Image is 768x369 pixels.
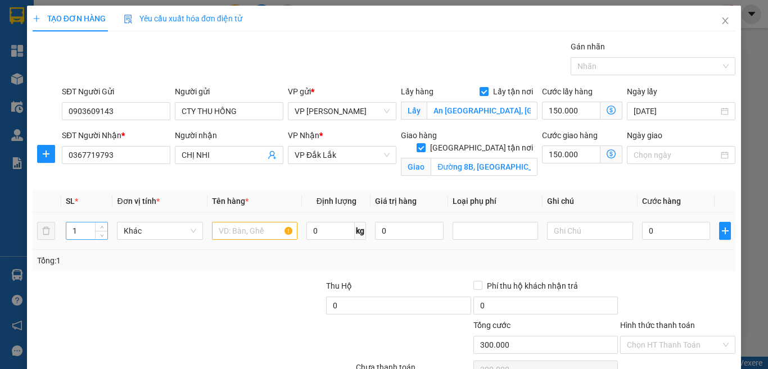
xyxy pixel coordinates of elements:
[38,149,55,158] span: plus
[37,254,297,267] div: Tổng: 1
[627,131,662,140] label: Ngày giao
[375,222,444,240] input: 0
[543,190,637,212] th: Ghi chú
[62,28,255,56] li: Tổng kho TTC [PERSON_NAME], Đường 10, [PERSON_NAME], Dĩ An
[431,158,537,176] input: Giao tận nơi
[212,222,297,240] input: VD: Bàn, Ghế
[33,15,40,22] span: plus
[62,85,170,98] div: SĐT Người Gửi
[317,197,356,206] span: Định lượng
[99,13,219,27] b: Hồng Đức Express
[37,222,55,240] button: delete
[66,197,75,206] span: SL
[607,106,616,115] span: dollar-circle
[62,56,255,70] li: Hotline: 0786454126
[288,85,396,98] div: VP gửi
[542,145,600,163] input: Cước giao hàng
[117,197,159,206] span: Đơn vị tính
[14,14,70,70] img: logo.jpg
[489,85,537,98] span: Lấy tận nơi
[175,129,283,142] div: Người nhận
[607,149,616,158] span: dollar-circle
[473,321,511,330] span: Tổng cước
[124,14,242,23] span: Yêu cầu xuất hóa đơn điện tử
[427,102,537,120] input: Lấy tận nơi
[401,102,427,120] span: Lấy
[542,102,600,120] input: Cước lấy hàng
[719,222,731,240] button: plus
[721,16,730,25] span: close
[268,151,277,160] span: user-add
[426,142,537,154] span: [GEOGRAPHIC_DATA] tận nơi
[288,131,319,140] span: VP Nhận
[448,190,543,212] th: Loại phụ phí
[37,145,55,163] button: plus
[98,232,105,239] span: down
[482,280,582,292] span: Phí thu hộ khách nhận trả
[326,281,352,290] span: Thu Hộ
[401,131,437,140] span: Giao hàng
[710,6,741,37] button: Close
[642,197,681,206] span: Cước hàng
[634,105,719,117] input: Ngày lấy
[720,226,730,235] span: plus
[620,321,695,330] label: Hình thức thanh toán
[547,222,633,240] input: Ghi Chú
[542,87,593,96] label: Cước lấy hàng
[375,197,417,206] span: Giá trị hàng
[124,15,133,24] img: icon
[95,231,107,239] span: Decrease Value
[571,42,605,51] label: Gán nhãn
[542,131,598,140] label: Cước giao hàng
[33,14,106,23] span: TẠO ĐƠN HÀNG
[401,158,431,176] span: Giao
[106,72,210,86] b: Phiếu giao hàng
[634,149,719,161] input: Ngày giao
[95,222,107,231] span: Increase Value
[98,224,105,231] span: up
[295,147,390,163] span: VP Đắk Lắk
[401,87,433,96] span: Lấy hàng
[355,222,366,240] span: kg
[212,197,249,206] span: Tên hàng
[62,129,170,142] div: SĐT Người Nhận
[627,87,657,96] label: Ngày lấy
[175,85,283,98] div: Người gửi
[124,222,196,239] span: Khác
[295,103,390,120] span: VP Hồ Chí Minh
